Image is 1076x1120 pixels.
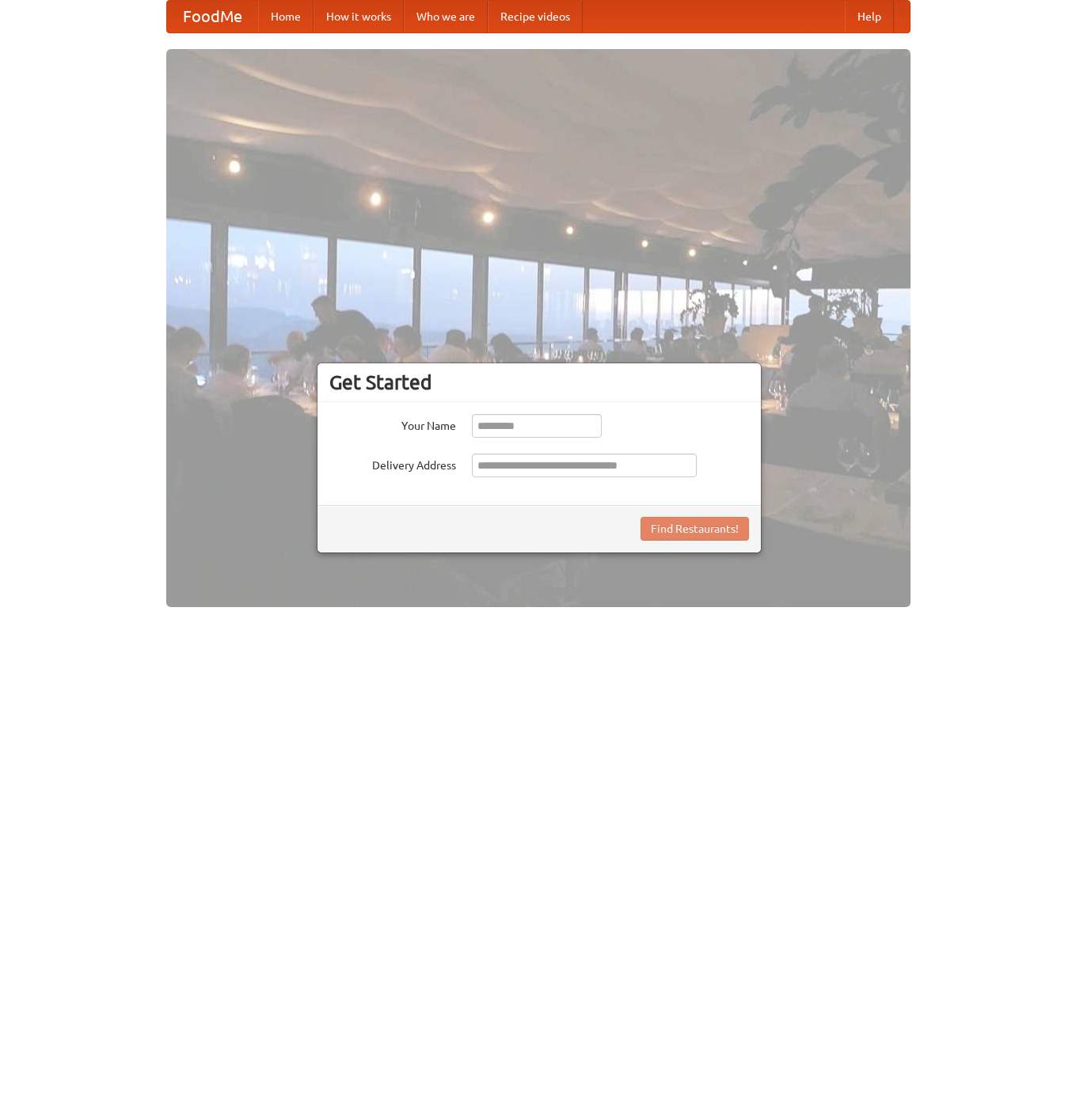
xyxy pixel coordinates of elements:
[641,517,749,541] button: Find Restaurants!
[845,1,894,32] a: Help
[258,1,314,32] a: Home
[167,1,258,32] a: FoodMe
[404,1,488,32] a: Who we are
[329,414,456,434] label: Your Name
[314,1,404,32] a: How it works
[488,1,583,32] a: Recipe videos
[329,370,749,394] h3: Get Started
[329,454,456,473] label: Delivery Address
